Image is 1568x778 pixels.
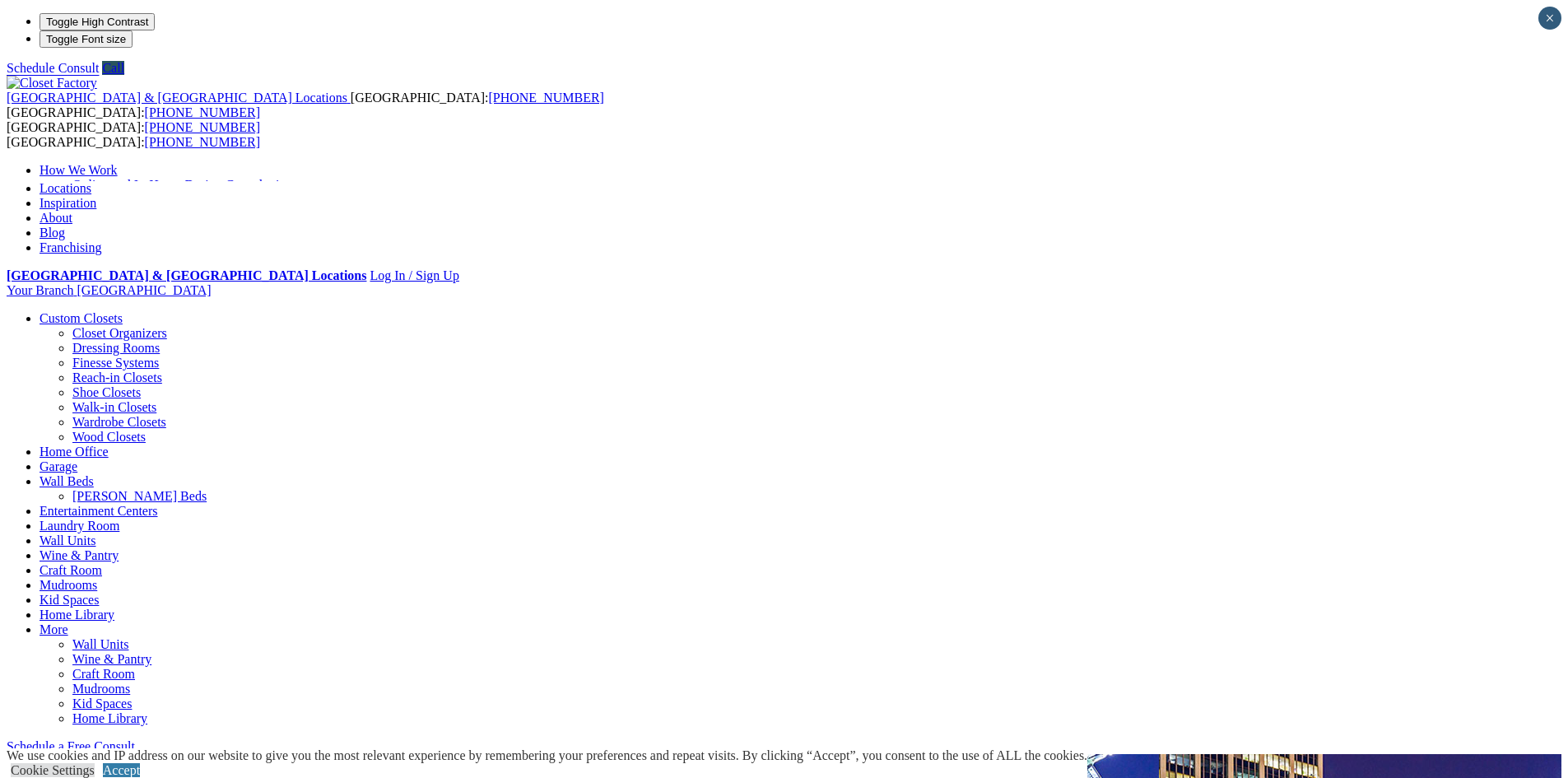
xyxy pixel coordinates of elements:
a: Kid Spaces [72,696,132,710]
a: Mudrooms [40,578,97,592]
a: Locations [40,181,91,195]
span: Toggle Font size [46,33,126,45]
a: Accept [103,763,140,777]
a: Laundry Room [40,519,119,533]
a: Wood Closets [72,430,146,444]
a: Franchising [40,240,102,254]
a: Walk-in Closets [72,400,156,414]
a: [GEOGRAPHIC_DATA] & [GEOGRAPHIC_DATA] Locations [7,268,366,282]
span: [GEOGRAPHIC_DATA]: [GEOGRAPHIC_DATA]: [7,91,604,119]
a: Closet Organizers [72,326,167,340]
img: Closet Factory [7,76,97,91]
a: Inspiration [40,196,96,210]
a: Your Branch [GEOGRAPHIC_DATA] [7,283,212,297]
a: Home Library [40,608,114,622]
a: Call [102,61,124,75]
a: Mudrooms [72,682,130,696]
a: Blog [40,226,65,240]
a: Craft Room [72,667,135,681]
a: [PHONE_NUMBER] [145,135,260,149]
a: Wall Units [40,533,95,547]
a: [PHONE_NUMBER] [145,105,260,119]
a: [GEOGRAPHIC_DATA] & [GEOGRAPHIC_DATA] Locations [7,91,351,105]
span: [GEOGRAPHIC_DATA] [77,283,211,297]
a: Wall Beds [40,474,94,488]
a: Entertainment Centers [40,504,158,518]
a: [PERSON_NAME] Beds [72,489,207,503]
div: We use cookies and IP address on our website to give you the most relevant experience by remember... [7,748,1087,763]
a: About [40,211,72,225]
a: Wall Units [72,637,128,651]
span: Toggle High Contrast [46,16,148,28]
a: Schedule a Free Consult (opens a dropdown menu) [7,739,135,753]
a: Log In / Sign Up [370,268,458,282]
a: Dressing Rooms [72,341,160,355]
a: Craft Room [40,563,102,577]
a: Garage [40,459,77,473]
a: Wine & Pantry [72,652,151,666]
span: Your Branch [7,283,73,297]
span: [GEOGRAPHIC_DATA] & [GEOGRAPHIC_DATA] Locations [7,91,347,105]
button: Toggle High Contrast [40,13,155,30]
a: How We Work [40,163,118,177]
a: [PHONE_NUMBER] [488,91,603,105]
a: Finesse Systems [72,356,159,370]
a: Kid Spaces [40,593,99,607]
a: Schedule Consult [7,61,99,75]
button: Close [1538,7,1561,30]
a: Wine & Pantry [40,548,119,562]
a: Reach-in Closets [72,370,162,384]
a: More menu text will display only on big screen [40,622,68,636]
a: Online and In-Home Design Consultations [72,178,298,192]
a: Wardrobe Closets [72,415,166,429]
a: Custom Closets [40,311,123,325]
a: Cookie Settings [11,763,95,777]
a: [PHONE_NUMBER] [145,120,260,134]
a: Home Library [72,711,147,725]
a: Home Office [40,445,109,459]
button: Toggle Font size [40,30,133,48]
a: Shoe Closets [72,385,141,399]
span: [GEOGRAPHIC_DATA]: [GEOGRAPHIC_DATA]: [7,120,260,149]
